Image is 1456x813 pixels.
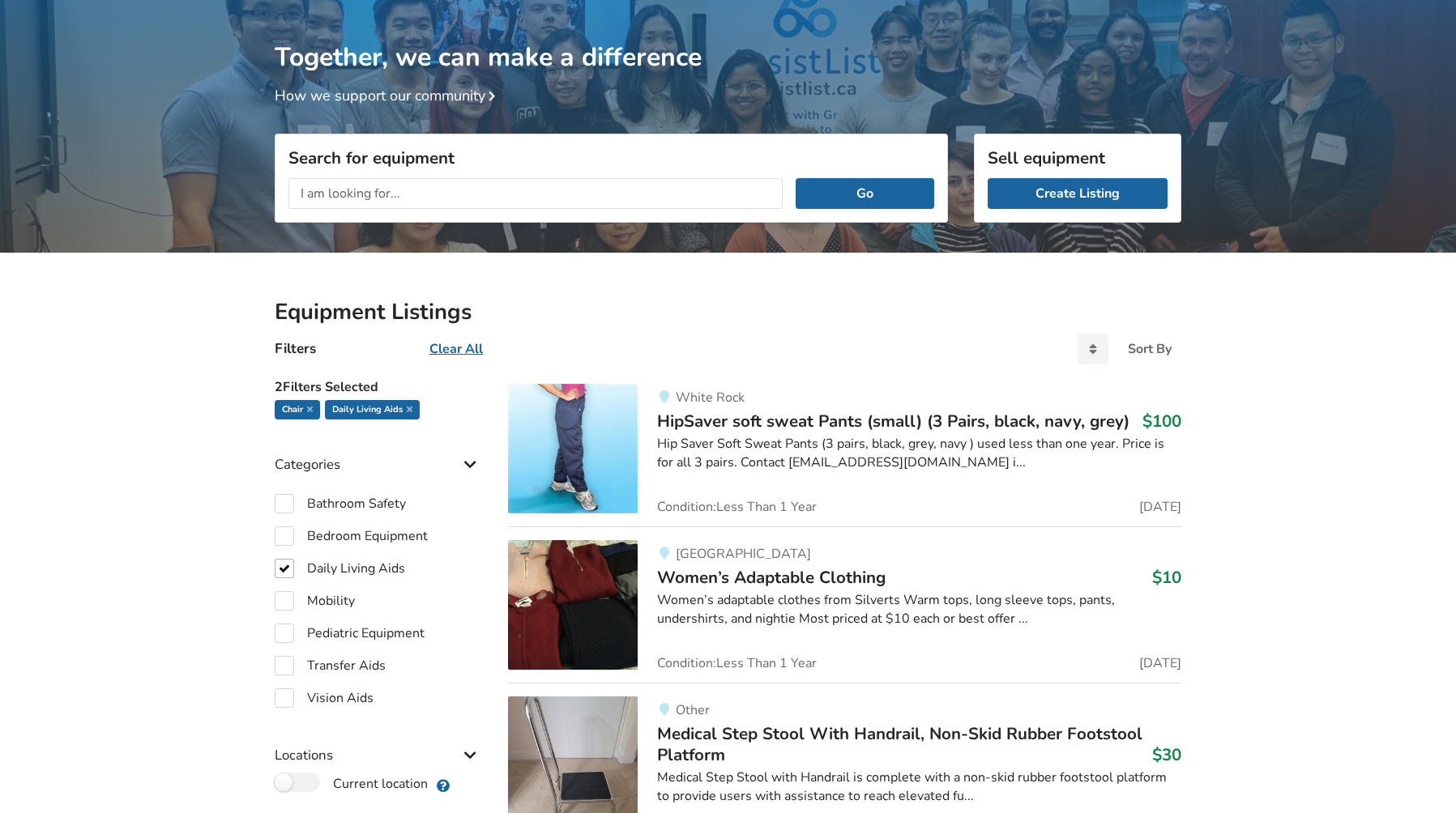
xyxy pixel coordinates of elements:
[676,701,710,719] span: Other
[657,566,886,589] span: Women’s Adaptable Clothing
[275,86,502,105] a: How we support our community
[288,147,934,168] h3: Search for equipment
[275,591,355,611] label: Mobility
[1139,657,1181,670] span: [DATE]
[796,178,934,209] button: Go
[275,339,316,358] h4: Filters
[288,178,783,209] input: I am looking for...
[1152,567,1181,588] h3: $10
[657,500,817,513] span: Condition: Less Than 1 Year
[275,400,320,419] div: chair
[508,384,1181,526] a: daily living aids-hipsaver soft sweat pants (small) (3 pairs, black, navy, grey)White RockHipSave...
[508,384,638,513] img: daily living aids-hipsaver soft sweat pants (small) (3 pairs, black, navy, grey)
[657,722,1142,766] span: Medical Step Stool With Handrail, Non-Skid Rubber Footstool Platform
[657,657,817,670] span: Condition: Less Than 1 Year
[275,494,406,513] label: Bathroom Safety
[1128,343,1172,355] div: Sort By
[275,371,482,400] h5: 2 Filters Selected
[275,688,374,708] label: Vision Aids
[657,768,1181,806] div: Medical Step Stool with Handrail is complete with a non-skid rubber footstool platform to provide...
[988,178,1168,209] a: Create Listing
[1142,411,1181,432] h3: $100
[275,559,405,578] label: Daily Living Aids
[508,526,1181,683] a: daily living aids-women’s adaptable clothing[GEOGRAPHIC_DATA]Women’s Adaptable Clothing$10Women’s...
[988,147,1168,168] h3: Sell equipment
[657,591,1181,628] div: Women’s adaptable clothes from Silverts Warm tops, long sleeve tops, pants, undershirts, and nigh...
[657,410,1129,432] span: HipSaver soft sweat Pants (small) (3 Pairs, black, navy, grey)
[275,773,428,794] label: Current location
[676,389,745,406] span: White Rock
[325,400,420,419] div: Daily Living Aids
[275,656,386,675] label: Transfer Aids
[429,340,483,358] u: Clear All
[657,435,1181,472] div: Hip Saver Soft Sweat Pants (3 pairs, black, grey, navy ) used less than one year. Price is for al...
[1152,744,1181,765] h3: $30
[1139,500,1181,513] span: [DATE]
[508,540,638,670] img: daily living aids-women’s adaptable clothing
[275,714,482,772] div: Locations
[676,545,811,563] span: [GEOGRAPHIC_DATA]
[275,424,482,481] div: Categories
[275,526,428,546] label: Bedroom Equipment
[275,624,425,643] label: Pediatric Equipment
[275,298,1181,326] h2: Equipment Listings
